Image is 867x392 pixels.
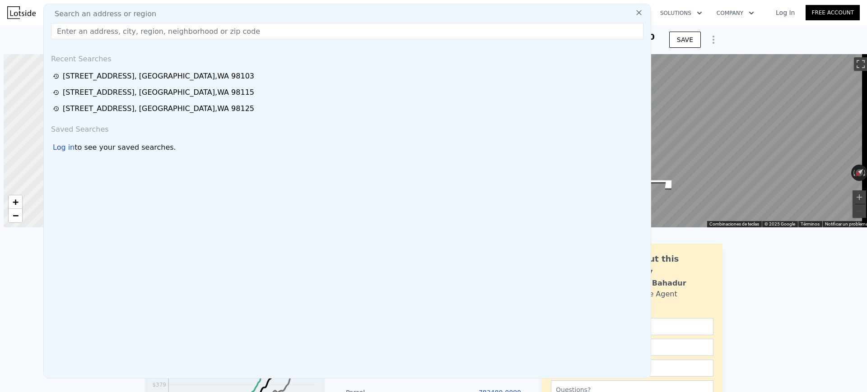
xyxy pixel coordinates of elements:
[709,5,761,21] button: Company
[63,71,254,82] div: [STREET_ADDRESS] , [GEOGRAPHIC_DATA] , WA 98103
[669,32,701,48] button: SAVE
[853,190,866,204] button: Ampliar
[75,142,176,153] span: to see your saved searches.
[653,5,709,21] button: Solutions
[53,71,644,82] a: [STREET_ADDRESS], [GEOGRAPHIC_DATA],WA 98103
[51,23,643,39] input: Enter an address, city, region, neighborhood or zip code
[63,103,254,114] div: [STREET_ADDRESS] , [GEOGRAPHIC_DATA] , WA 98125
[47,117,647,138] div: Saved Searches
[47,9,156,19] span: Search an address or region
[53,87,644,98] a: [STREET_ADDRESS], [GEOGRAPHIC_DATA],WA 98115
[709,221,759,227] button: Combinaciones de teclas
[53,103,644,114] a: [STREET_ADDRESS], [GEOGRAPHIC_DATA],WA 98125
[47,46,647,68] div: Recent Searches
[765,8,806,17] a: Log In
[704,31,722,49] button: Show Options
[13,210,19,221] span: −
[764,221,795,226] span: © 2025 Google
[7,6,36,19] img: Lotside
[613,253,713,278] div: Ask about this property
[851,165,856,181] button: Rotar a la izquierda
[13,196,19,208] span: +
[53,142,75,153] div: Log in
[853,204,866,218] button: Reducir
[63,87,254,98] div: [STREET_ADDRESS] , [GEOGRAPHIC_DATA] , WA 98115
[9,195,22,209] a: Zoom in
[152,382,166,388] tspan: $379
[630,172,697,194] path: Ir hacia el sur, Eastern Ave N
[613,278,686,289] div: Siddhant Bahadur
[9,209,22,222] a: Zoom out
[806,5,860,20] a: Free Account
[801,221,820,226] a: Términos (se abre en una nueva pestaña)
